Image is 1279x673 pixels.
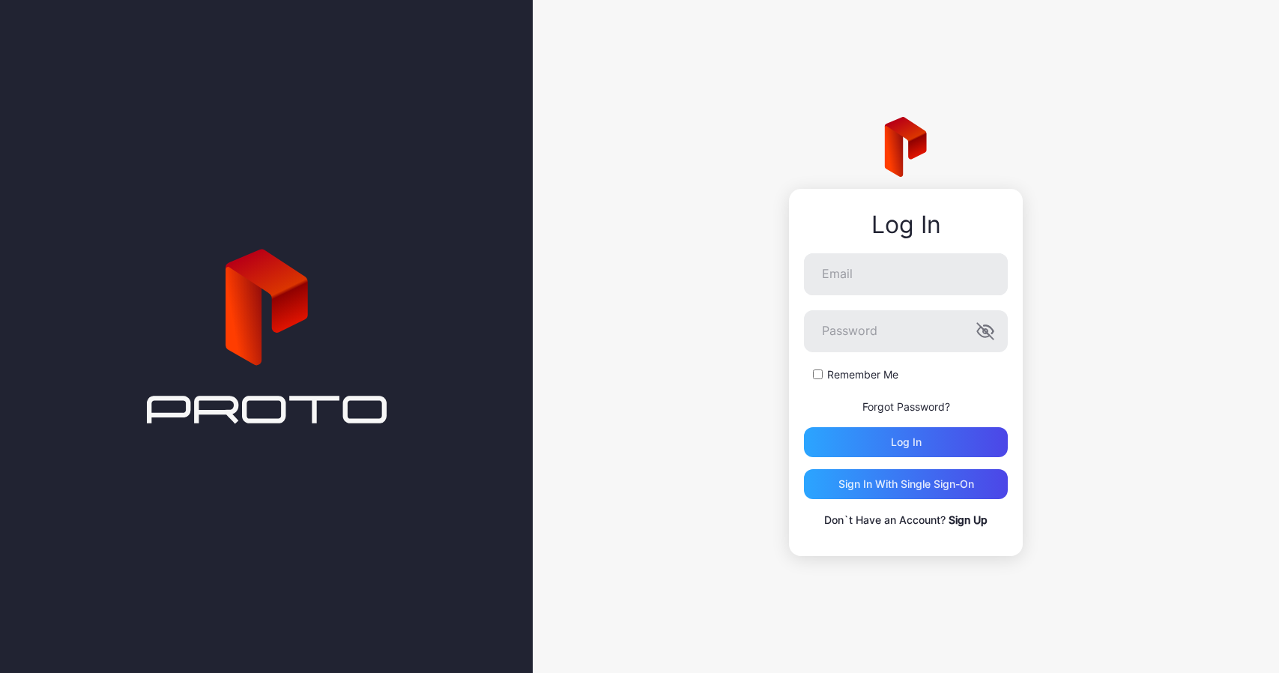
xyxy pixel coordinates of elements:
button: Sign in With Single Sign-On [804,469,1008,499]
button: Password [976,322,994,340]
a: Sign Up [949,513,988,526]
label: Remember Me [827,367,898,382]
a: Forgot Password? [862,400,950,413]
input: Email [804,253,1008,295]
div: Log In [804,211,1008,238]
div: Log in [891,436,922,448]
button: Log in [804,427,1008,457]
input: Password [804,310,1008,352]
div: Sign in With Single Sign-On [838,478,974,490]
p: Don`t Have an Account? [804,511,1008,529]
